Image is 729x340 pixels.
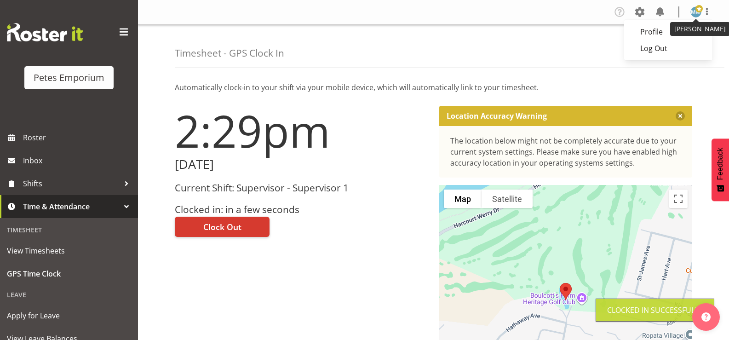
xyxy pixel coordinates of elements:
[23,131,133,144] span: Roster
[175,183,428,193] h3: Current Shift: Supervisor - Supervisor 1
[175,106,428,156] h1: 2:29pm
[175,82,692,93] p: Automatically clock-in to your shift via your mobile device, which will automatically link to you...
[7,244,131,258] span: View Timesheets
[7,267,131,281] span: GPS Time Clock
[450,135,682,168] div: The location below might not be completely accurate due to your current system settings. Please m...
[482,190,533,208] button: Show satellite imagery
[444,190,482,208] button: Show street map
[2,220,136,239] div: Timesheet
[701,312,711,322] img: help-xxl-2.png
[607,305,703,316] div: Clocked in Successfully
[23,177,120,190] span: Shifts
[624,40,712,57] a: Log Out
[7,23,83,41] img: Rosterit website logo
[175,217,270,237] button: Clock Out
[203,221,241,233] span: Clock Out
[175,157,428,172] h2: [DATE]
[2,304,136,327] a: Apply for Leave
[23,154,133,167] span: Inbox
[624,23,712,40] a: Profile
[23,200,120,213] span: Time & Attendance
[175,204,428,215] h3: Clocked in: in a few seconds
[716,148,724,180] span: Feedback
[7,309,131,323] span: Apply for Leave
[447,111,547,121] p: Location Accuracy Warning
[2,262,136,285] a: GPS Time Clock
[34,71,104,85] div: Petes Emporium
[175,48,284,58] h4: Timesheet - GPS Clock In
[669,190,688,208] button: Toggle fullscreen view
[712,138,729,201] button: Feedback - Show survey
[2,285,136,304] div: Leave
[676,111,685,121] button: Close message
[690,6,701,17] img: mandy-mosley3858.jpg
[2,239,136,262] a: View Timesheets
